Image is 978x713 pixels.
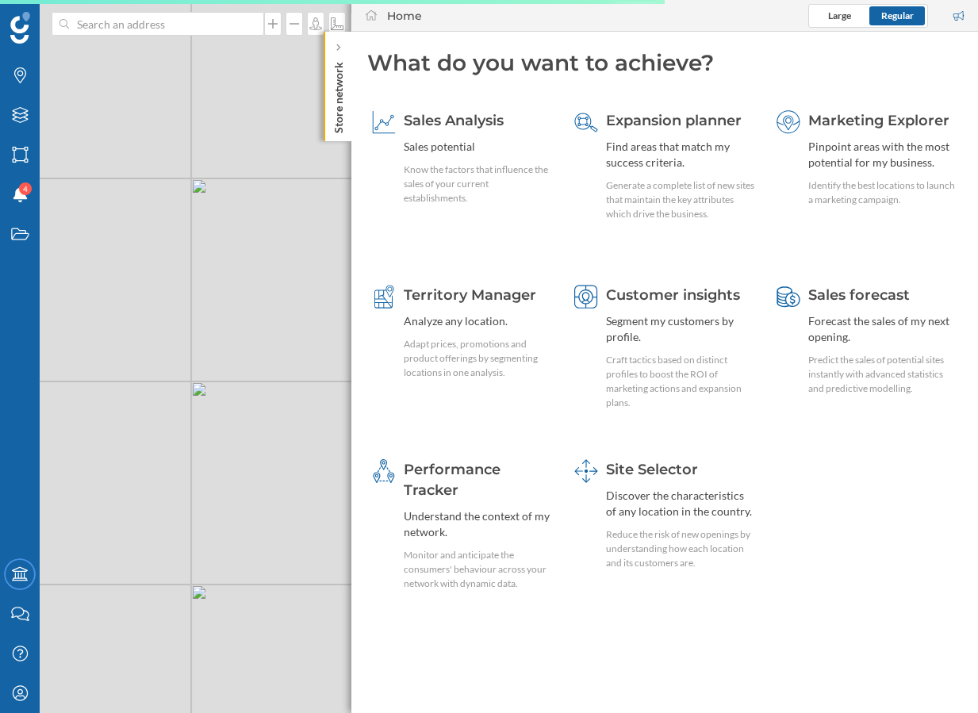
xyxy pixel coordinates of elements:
[404,286,536,304] span: Territory Manager
[808,286,910,304] span: Sales forecast
[574,285,598,309] img: customer-intelligence.svg
[606,139,755,171] div: Find areas that match my success criteria.
[606,313,755,345] div: Segment my customers by profile.
[808,353,957,396] div: Predict the sales of potential sites instantly with advanced statistics and predictive modelling.
[881,10,914,21] span: Regular
[404,163,553,205] div: Know the factors that influence the sales of your current establishments.
[404,337,553,380] div: Adapt prices, promotions and product offerings by segmenting locations in one analysis.
[606,488,755,519] div: Discover the characteristics of any location in the country.
[404,461,501,499] span: Performance Tracker
[606,112,742,129] span: Expansion planner
[606,353,755,410] div: Craft tactics based on distinct profiles to boost the ROI of marketing actions and expansion plans.
[404,508,553,540] div: Understand the context of my network.
[606,527,755,570] div: Reduce the risk of new openings by understanding how each location and its customers are.
[606,286,740,304] span: Customer insights
[404,548,553,591] div: Monitor and anticipate the consumers' behaviour across your network with dynamic data.
[10,12,30,44] img: Geoblink Logo
[372,285,396,309] img: territory-manager.svg
[828,10,851,21] span: Large
[777,110,800,134] img: explorer.svg
[404,112,504,129] span: Sales Analysis
[777,285,800,309] img: sales-forecast.svg
[808,178,957,207] div: Identify the best locations to launch a marketing campaign.
[387,8,422,24] div: Home
[808,313,957,345] div: Forecast the sales of my next opening.
[574,110,598,134] img: search-areas.svg
[606,461,698,478] span: Site Selector
[574,459,598,483] img: dashboards-manager.svg
[404,139,553,155] div: Sales potential
[606,178,755,221] div: Generate a complete list of new sites that maintain the key attributes which drive the business.
[331,56,347,133] p: Store network
[808,139,957,171] div: Pinpoint areas with the most potential for my business.
[23,181,28,197] span: 4
[372,110,396,134] img: sales-explainer.svg
[404,313,553,329] div: Analyze any location.
[372,459,396,483] img: monitoring-360.svg
[367,48,962,78] div: What do you want to achieve?
[808,112,949,129] span: Marketing Explorer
